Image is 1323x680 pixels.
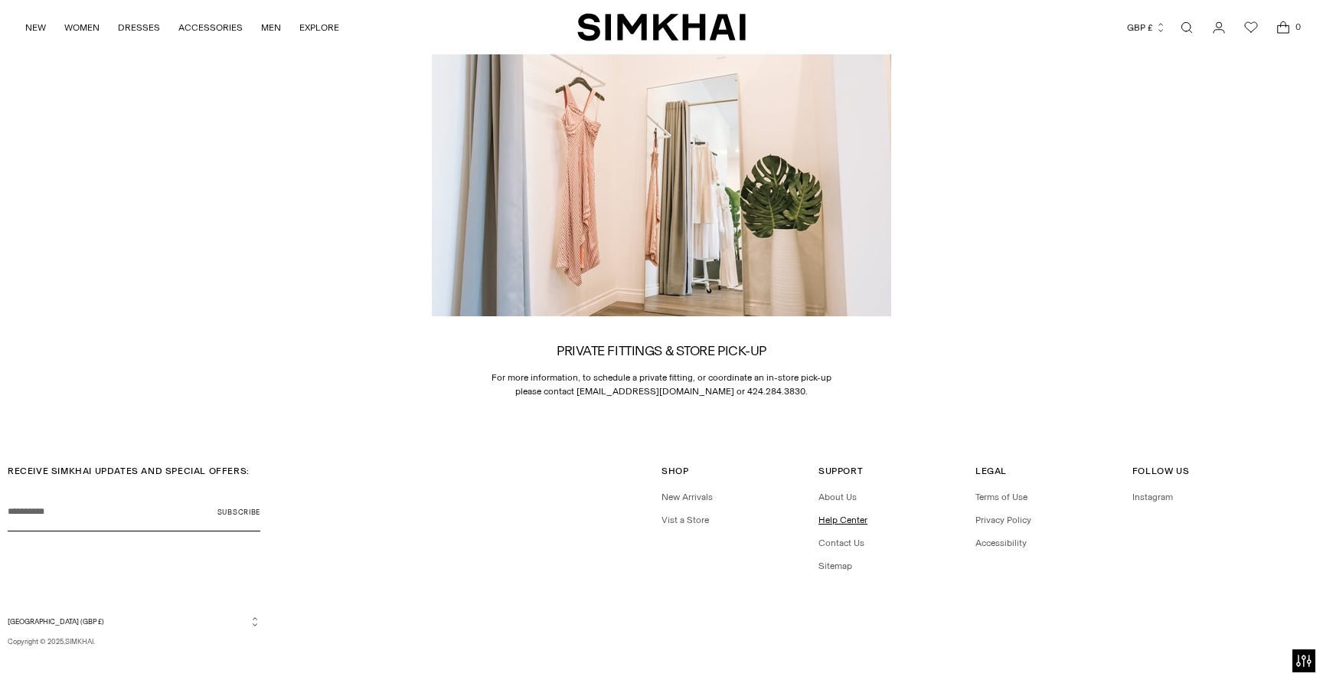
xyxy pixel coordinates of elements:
a: Go to the account page [1204,12,1234,43]
a: Open cart modal [1268,12,1298,43]
p: For more information, to schedule a private fitting, or coordinate an in-store pick-up please con... [485,371,838,398]
h2: PRIVATE FITTINGS & STORE PICK-UP [394,343,929,358]
a: Sitemap [818,561,852,571]
a: Privacy Policy [975,515,1031,525]
p: Copyright © 2025, . [8,636,260,647]
span: 0 [1291,20,1305,34]
a: Accessibility [975,538,1027,548]
span: Support [818,466,863,476]
span: Shop [661,466,688,476]
a: New Arrivals [661,492,713,502]
a: Vist a Store [661,515,709,525]
a: WOMEN [64,11,100,44]
a: SIMKHAI [577,12,746,42]
a: Open search modal [1171,12,1202,43]
a: EXPLORE [299,11,339,44]
a: Contact Us [818,538,864,548]
button: GBP £ [1127,11,1166,44]
span: Follow Us [1132,466,1189,476]
a: Instagram [1132,492,1173,502]
button: Subscribe [217,493,260,531]
span: Legal [975,466,1007,476]
a: ACCESSORIES [178,11,243,44]
a: Help Center [818,515,867,525]
a: MEN [261,11,281,44]
a: NEW [25,11,46,44]
a: Wishlist [1236,12,1266,43]
button: [GEOGRAPHIC_DATA] (GBP £) [8,616,260,627]
img: PRIVATE FITTINGS and STORE PICK-UP [432,46,891,316]
a: Terms of Use [975,492,1027,502]
a: DRESSES [118,11,160,44]
a: About Us [818,492,857,502]
a: SIMKHAI [65,637,93,646]
span: RECEIVE SIMKHAI UPDATES AND SPECIAL OFFERS: [8,466,250,476]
